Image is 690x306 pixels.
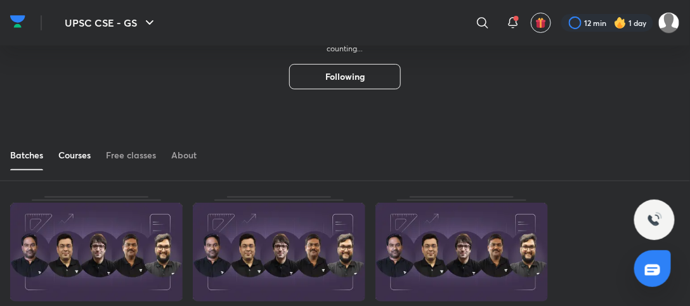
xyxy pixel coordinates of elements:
[10,149,43,162] div: Batches
[193,203,365,302] img: Thumbnail
[647,212,662,227] img: ttu
[658,12,680,34] img: ADITYA
[58,140,91,170] a: Courses
[531,13,551,33] button: avatar
[106,149,156,162] div: Free classes
[10,12,25,31] img: Company Logo
[10,140,43,170] a: Batches
[10,203,183,302] img: Thumbnail
[614,16,627,29] img: streak
[106,140,156,170] a: Free classes
[535,17,547,29] img: avatar
[58,149,91,162] div: Courses
[171,140,197,170] a: About
[375,203,548,302] img: Thumbnail
[57,10,165,35] button: UPSC CSE - GS
[325,70,365,83] span: Following
[171,149,197,162] div: About
[289,64,401,89] button: Following
[10,12,25,34] a: Company Logo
